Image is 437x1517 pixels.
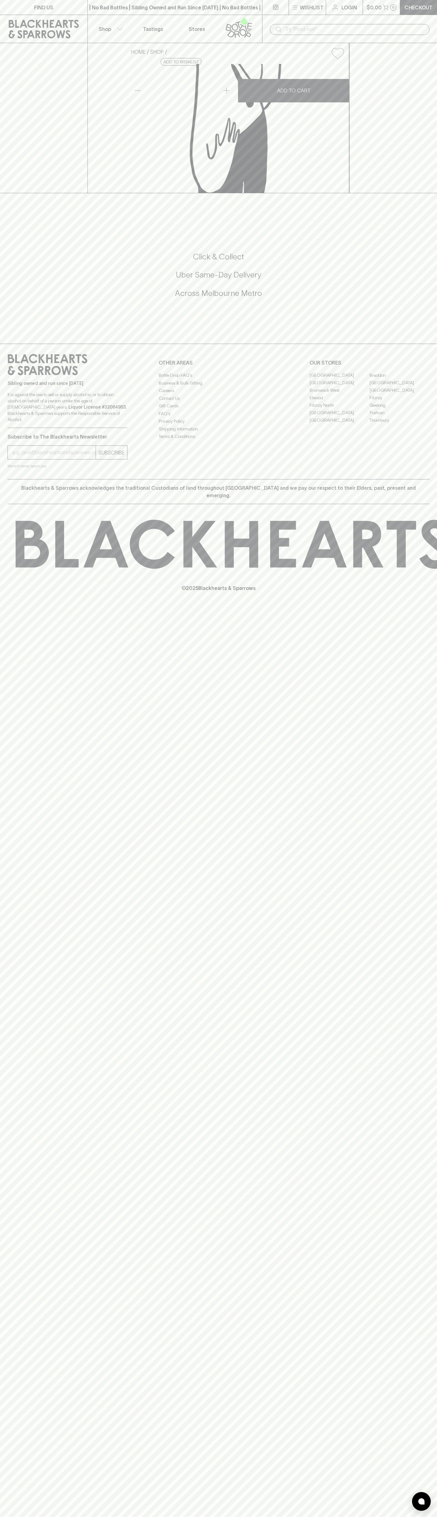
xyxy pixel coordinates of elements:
[12,448,96,458] input: e.g. jane@blackheartsandsparrows.com.au
[370,409,430,416] a: Prahran
[7,288,430,298] h5: Across Melbourne Metro
[159,402,279,410] a: Gift Cards
[34,4,53,11] p: FIND US
[392,6,395,9] p: 0
[310,379,370,386] a: [GEOGRAPHIC_DATA]
[370,416,430,424] a: Thornbury
[370,371,430,379] a: Braddon
[131,49,146,55] a: HOME
[370,401,430,409] a: Geelong
[7,270,430,280] h5: Uber Same-Day Delivery
[310,386,370,394] a: Brunswick West
[159,395,279,402] a: Contact Us
[7,433,127,440] p: Subscribe to The Blackhearts Newsletter
[310,359,430,366] p: OUR STORES
[98,449,125,456] p: SUBSCRIBE
[143,25,163,33] p: Tastings
[370,379,430,386] a: [GEOGRAPHIC_DATA]
[96,446,127,459] button: SUBSCRIBE
[159,379,279,387] a: Business & Bulk Gifting
[367,4,382,11] p: $0.00
[126,64,349,193] img: Really Juice Squeezed Lime 285ml
[310,394,370,401] a: Elwood
[405,4,433,11] p: Checkout
[189,25,205,33] p: Stores
[175,15,219,43] a: Stores
[7,252,430,262] h5: Click & Collect
[131,15,175,43] a: Tastings
[159,410,279,417] a: FAQ's
[161,58,201,66] button: Add to wishlist
[310,416,370,424] a: [GEOGRAPHIC_DATA]
[159,425,279,433] a: Shipping Information
[329,46,346,61] button: Add to wishlist
[7,380,127,386] p: Sibling owned and run since [DATE]
[277,87,310,94] p: ADD TO CART
[68,405,126,410] strong: Liquor License #32064953
[159,387,279,395] a: Careers
[341,4,357,11] p: Login
[159,418,279,425] a: Privacy Policy
[310,371,370,379] a: [GEOGRAPHIC_DATA]
[159,372,279,379] a: Bottle Drop FAQ's
[310,409,370,416] a: [GEOGRAPHIC_DATA]
[310,401,370,409] a: Fitzroy North
[285,24,425,34] input: Try "Pinot noir"
[7,227,430,331] div: Call to action block
[159,433,279,440] a: Terms & Conditions
[99,25,111,33] p: Shop
[370,386,430,394] a: [GEOGRAPHIC_DATA]
[150,49,164,55] a: SHOP
[12,484,425,499] p: Blackhearts & Sparrows acknowledges the traditional Custodians of land throughout [GEOGRAPHIC_DAT...
[418,1498,425,1505] img: bubble-icon
[300,4,324,11] p: Wishlist
[7,391,127,423] p: It is against the law to sell or supply alcohol to, or to obtain alcohol on behalf of a person un...
[238,79,349,102] button: ADD TO CART
[159,359,279,366] p: OTHER AREAS
[88,15,132,43] button: Shop
[370,394,430,401] a: Fitzroy
[7,463,127,469] p: We will never spam you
